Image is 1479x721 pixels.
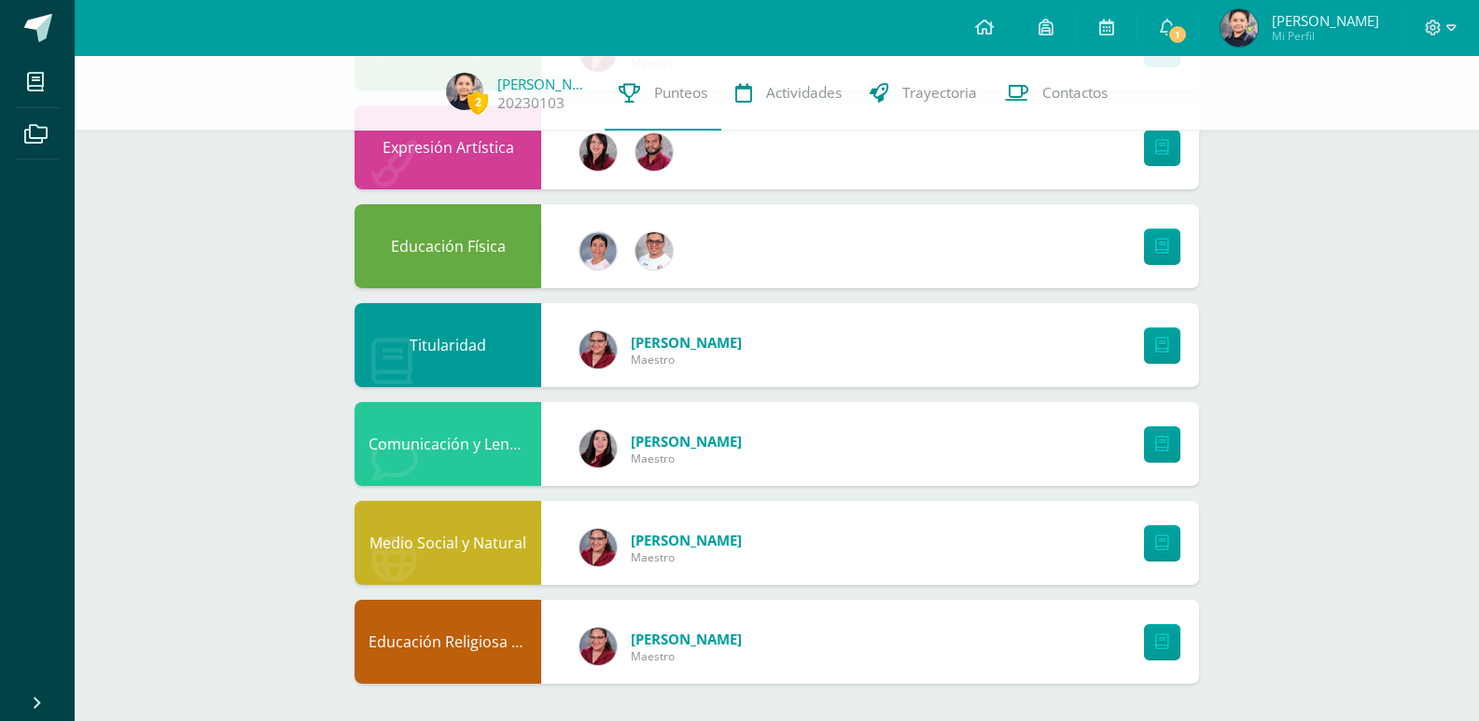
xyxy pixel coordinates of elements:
[635,232,673,270] img: 805811bcaf86086e66a0616b189278fe.png
[631,549,742,565] span: Maestro
[1272,11,1379,30] span: [PERSON_NAME]
[631,630,742,648] span: [PERSON_NAME]
[635,133,673,171] img: 5d51c81de9bbb3fffc4019618d736967.png
[721,56,856,131] a: Actividades
[579,628,617,665] img: ced593bbe059b44c48742505438c54e8.png
[631,432,742,451] span: [PERSON_NAME]
[902,83,977,103] span: Trayectoria
[579,232,617,270] img: 9abbe43aaafe0ed17d550ebc90d1790c.png
[355,600,541,684] div: Educación Religiosa Escolar
[631,451,742,466] span: Maestro
[1272,28,1379,44] span: Mi Perfil
[1042,83,1108,103] span: Contactos
[766,83,842,103] span: Actividades
[654,83,707,103] span: Punteos
[631,648,742,664] span: Maestro
[467,90,488,114] span: 2
[579,529,617,566] img: ced593bbe059b44c48742505438c54e8.png
[579,133,617,171] img: 97d0c8fa0986aa0795e6411a21920e60.png
[856,56,991,131] a: Trayectoria
[355,402,541,486] div: Comunicación y Lenguaje,Idioma Extranjero Inglés
[631,333,742,352] span: [PERSON_NAME]
[631,352,742,367] span: Maestro
[355,204,541,288] div: Educación Física
[355,303,541,387] div: Titularidad
[497,75,591,93] a: [PERSON_NAME]
[1167,24,1188,45] span: 1
[605,56,721,131] a: Punteos
[631,531,742,549] span: [PERSON_NAME]
[355,501,541,585] div: Medio Social y Natural
[355,105,541,189] div: Expresión Artística
[446,73,483,110] img: 877bfa7a3ca9e9bde7d061fef4b5f18d.png
[579,331,617,368] img: ced593bbe059b44c48742505438c54e8.png
[497,93,565,113] a: 20230103
[579,430,617,467] img: 1354d76387a879e50f6ed6ec9596f394.png
[991,56,1122,131] a: Contactos
[1221,9,1258,47] img: 877bfa7a3ca9e9bde7d061fef4b5f18d.png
